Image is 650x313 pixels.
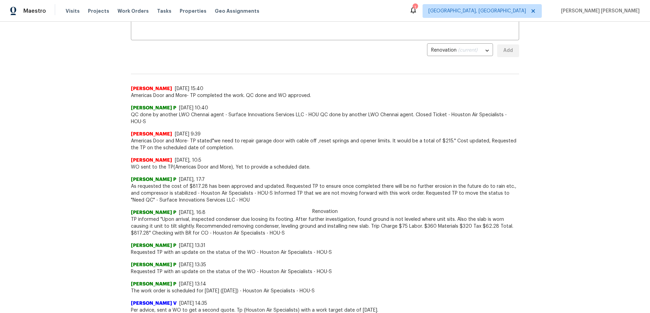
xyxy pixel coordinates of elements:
[131,138,519,151] span: Americas Door and More- TP stated"we need to repair garage door with cable off ,reset springs and...
[179,210,205,215] span: [DATE], 16:8
[131,85,172,92] span: [PERSON_NAME]
[180,8,206,14] span: Properties
[131,111,519,125] span: QC done by another LWO Chennai agent - Surface Innovations Services LLC - HOU QC done by another ...
[215,8,259,14] span: Geo Assignments
[175,86,203,91] span: [DATE] 15:40
[131,183,519,204] span: As requested the cost of $817.28 has been approved and updated. Requested TP to ensure once compl...
[131,157,172,164] span: [PERSON_NAME]
[458,48,478,53] span: (current)
[117,8,149,14] span: Work Orders
[175,132,201,137] span: [DATE] 9:39
[131,216,519,237] span: TP informed "Upon arrival, inspected condenser due loosing its footing. After further investigati...
[131,249,519,256] span: Requested TP with an update on the status of the WO - Houston Air Specialists - HOU-S
[23,8,46,14] span: Maestro
[131,300,177,307] span: [PERSON_NAME] V
[179,106,208,110] span: [DATE] 10:40
[131,176,176,183] span: [PERSON_NAME] P
[157,9,171,13] span: Tasks
[428,8,526,14] span: [GEOGRAPHIC_DATA], [GEOGRAPHIC_DATA]
[131,209,176,216] span: [PERSON_NAME] P
[413,4,417,11] div: 1
[131,288,519,294] span: The work order is scheduled for [DATE] ([DATE]) - Houston Air Specialists - HOU-S
[175,158,201,163] span: [DATE], 10:5
[179,262,206,267] span: [DATE] 13:35
[427,42,493,59] div: Renovation (current)
[131,261,176,268] span: [PERSON_NAME] P
[179,243,205,248] span: [DATE] 13:31
[88,8,109,14] span: Projects
[131,131,172,138] span: [PERSON_NAME]
[558,8,640,14] span: [PERSON_NAME] [PERSON_NAME]
[179,301,207,306] span: [DATE] 14:35
[131,105,176,111] span: [PERSON_NAME] P
[179,282,206,287] span: [DATE] 13:14
[131,268,519,275] span: Requested TP with an update on the status of the WO - Houston Air Specialists - HOU-S
[308,208,342,215] span: Renovation
[131,164,519,171] span: WO sent to the TP(Americas Door and More), Yet to provide a scheduled date.
[66,8,80,14] span: Visits
[131,281,176,288] span: [PERSON_NAME] P
[131,92,519,99] span: Americas Door and More- TP completed the work. QC done and WO approved.
[179,177,205,182] span: [DATE], 17:7
[131,242,176,249] span: [PERSON_NAME] P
